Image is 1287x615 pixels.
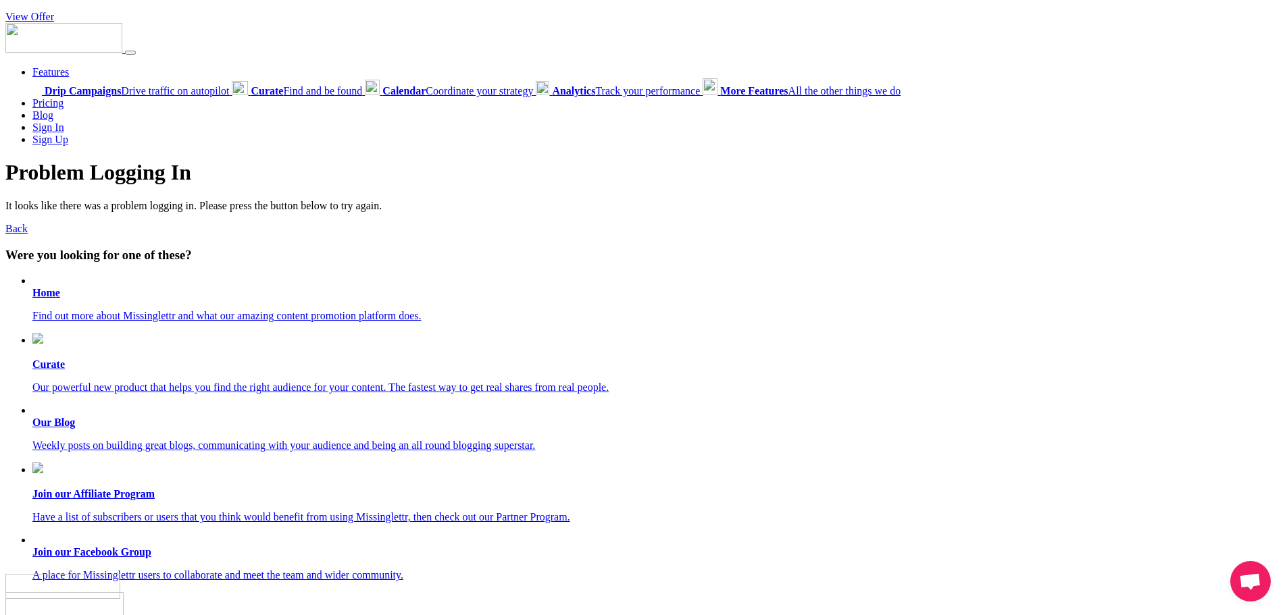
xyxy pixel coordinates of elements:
span: All the other things we do [720,85,901,97]
a: Join our Facebook Group A place for Missinglettr users to collaborate and meet the team and wider... [32,546,1282,581]
p: It looks like there was a problem logging in. Please press the button below to try again. [5,200,1282,212]
a: Our Blog Weekly posts on building great blogs, communicating with your audience and being an all ... [32,417,1282,452]
a: Blog [32,109,53,121]
img: curate.png [32,333,43,344]
a: View Offer [5,11,54,22]
b: Curate [251,85,283,97]
a: Back [5,223,28,234]
a: Drip CampaignsDrive traffic on autopilot [32,85,232,97]
p: Weekly posts on building great blogs, communicating with your audience and being an all round blo... [32,439,1282,452]
h1: Problem Logging In [5,160,1282,185]
p: A place for Missinglettr users to collaborate and meet the team and wider community. [32,569,1282,581]
div: Open chat [1230,561,1271,601]
a: Home Find out more about Missinglettr and what our amazing content promotion platform does. [32,287,1282,322]
p: Find out more about Missinglettr and what our amazing content promotion platform does. [32,310,1282,322]
span: Coordinate your strategy [382,85,533,97]
a: Curate Our powerful new product that helps you find the right audience for your content. The fast... [32,333,1282,394]
b: Drip Campaigns [45,85,121,97]
a: More FeaturesAll the other things we do [703,85,901,97]
b: Join our Affiliate Program [32,488,155,500]
b: Analytics [552,85,595,97]
b: Calendar [382,85,426,97]
button: Menu [125,51,136,55]
a: Features [32,66,69,78]
span: Find and be found [251,85,362,97]
a: Sign Up [32,134,68,145]
a: Pricing [32,97,64,109]
b: Curate [32,358,65,370]
img: Missinglettr - Social Media Marketing for content focused teams | Product Hunt [5,574,120,599]
img: revenue.png [32,462,43,473]
b: Home [32,287,60,298]
b: Join our Facebook Group [32,546,151,558]
a: Join our Affiliate Program Have a list of subscribers or users that you think would benefit from ... [32,462,1282,523]
div: Features [32,78,1282,97]
a: AnalyticsTrack your performance [536,85,703,97]
h3: Were you looking for one of these? [5,248,1282,263]
b: More Features [720,85,788,97]
span: Track your performance [552,85,700,97]
a: Sign In [32,122,64,133]
a: CalendarCoordinate your strategy [365,85,536,97]
b: Our Blog [32,417,75,428]
a: CurateFind and be found [232,85,365,97]
p: Our powerful new product that helps you find the right audience for your content. The fastest way... [32,381,1282,394]
p: Have a list of subscribers or users that you think would benefit from using Missinglettr, then ch... [32,511,1282,523]
span: Drive traffic on autopilot [45,85,229,97]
